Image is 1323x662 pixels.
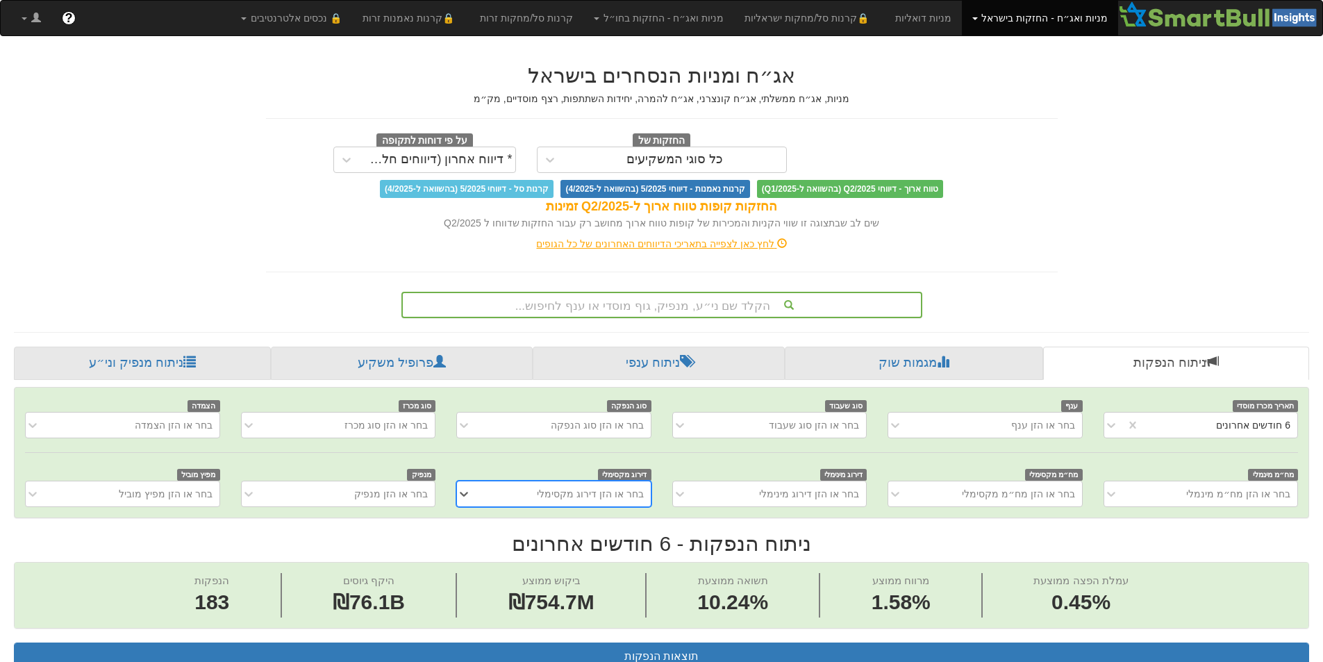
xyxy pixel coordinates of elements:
[344,418,428,432] div: בחר או הזן סוג מכרז
[825,400,867,412] span: סוג שעבוד
[769,418,859,432] div: בחר או הזן סוג שעבוד
[1248,469,1298,481] span: מח״מ מינמלי
[1043,347,1309,380] a: ניתוח הנפקות
[363,153,513,167] div: * דיווח אחרון (דיווחים חלקיים)
[633,133,691,149] span: החזקות של
[352,1,470,35] a: 🔒קרנות נאמנות זרות
[734,1,884,35] a: 🔒קרנות סל/מחקות ישראליות
[119,487,213,501] div: בחר או הזן מפיץ מוביל
[551,418,644,432] div: בחר או הזן סוג הנפקה
[785,347,1042,380] a: מגמות שוק
[872,574,929,586] span: מרווח ממוצע
[560,180,749,198] span: קרנות נאמנות - דיווחי 5/2025 (בהשוואה ל-4/2025)
[51,1,86,35] a: ?
[872,588,931,618] span: 1.58%
[757,180,943,198] span: טווח ארוך - דיווחי Q2/2025 (בהשוואה ל-Q1/2025)
[607,400,651,412] span: סוג הנפקה
[885,1,962,35] a: מניות דואליות
[1216,418,1290,432] div: 6 חודשים אחרונים
[1033,588,1128,618] span: 0.45%
[14,347,271,380] a: ניתוח מנפיק וני״ע
[820,469,867,481] span: דירוג מינימלי
[407,469,435,481] span: מנפיק
[266,94,1058,104] h5: מניות, אג״ח ממשלתי, אג״ח קונצרני, אג״ח להמרה, יחידות השתתפות, רצף מוסדיים, מק״מ
[522,574,581,586] span: ביקוש ממוצע
[403,293,921,317] div: הקלד שם ני״ע, מנפיק, גוף מוסדי או ענף לחיפוש...
[962,487,1075,501] div: בחר או הזן מח״מ מקסימלי
[194,574,229,586] span: הנפקות
[508,590,594,613] span: ₪754.7M
[626,153,723,167] div: כל סוגי המשקיעים
[333,590,405,613] span: ₪76.1B
[271,347,532,380] a: פרופיל משקיע
[1233,400,1298,412] span: תאריך מכרז מוסדי
[177,469,220,481] span: מפיץ מוביל
[343,574,394,586] span: היקף גיוסים
[354,487,428,501] div: בחר או הזן מנפיק
[598,469,651,481] span: דירוג מקסימלי
[266,198,1058,216] div: החזקות קופות טווח ארוך ל-Q2/2025 זמינות
[14,532,1309,555] h2: ניתוח הנפקות - 6 חודשים אחרונים
[194,588,229,618] span: 183
[256,237,1068,251] div: לחץ כאן לצפייה בתאריכי הדיווחים האחרונים של כל הגופים
[583,1,734,35] a: מניות ואג״ח - החזקות בחו״ל
[188,400,220,412] span: הצמדה
[533,347,785,380] a: ניתוח ענפי
[135,418,213,432] div: בחר או הזן הצמדה
[1118,1,1322,28] img: Smartbull
[399,400,436,412] span: סוג מכרז
[962,1,1118,35] a: מניות ואג״ח - החזקות בישראל
[759,487,859,501] div: בחר או הזן דירוג מינימלי
[1011,418,1075,432] div: בחר או הזן ענף
[1025,469,1083,481] span: מח״מ מקסימלי
[1033,574,1128,586] span: עמלת הפצה ממוצעת
[266,64,1058,87] h2: אג״ח ומניות הנסחרים בישראל
[65,11,72,25] span: ?
[1061,400,1083,412] span: ענף
[537,487,644,501] div: בחר או הזן דירוג מקסימלי
[266,216,1058,230] div: שים לב שבתצוגה זו שווי הקניות והמכירות של קופות טווח ארוך מחושב רק עבור החזקות שדווחו ל Q2/2025
[1186,487,1290,501] div: בחר או הזן מח״מ מינמלי
[231,1,352,35] a: 🔒 נכסים אלטרנטיבים
[380,180,554,198] span: קרנות סל - דיווחי 5/2025 (בהשוואה ל-4/2025)
[469,1,583,35] a: קרנות סל/מחקות זרות
[697,588,768,618] span: 10.24%
[698,574,768,586] span: תשואה ממוצעת
[376,133,473,149] span: על פי דוחות לתקופה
